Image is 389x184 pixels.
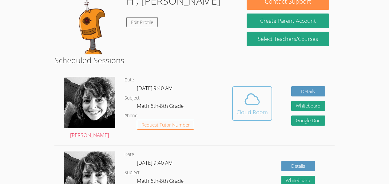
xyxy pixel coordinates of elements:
dd: Math 6th-8th Grade [137,102,185,112]
button: Cloud Room [232,86,272,121]
a: Details [281,161,315,171]
a: Edit Profile [126,17,158,27]
button: Create Parent Account [247,14,329,28]
button: Whiteboard [291,101,325,111]
img: avatar.png [64,77,115,128]
button: Request Tutor Number [137,120,194,130]
dt: Date [125,151,134,159]
dt: Date [125,76,134,84]
div: Cloud Room [236,108,268,116]
h2: Scheduled Sessions [54,54,335,66]
span: [DATE] 9:40 AM [137,84,173,92]
a: [PERSON_NAME] [64,77,115,139]
a: Details [291,86,325,96]
dt: Phone [125,112,137,120]
span: [DATE] 9:40 AM [137,159,173,166]
a: Select Teachers/Courses [247,32,329,46]
dt: Subject [125,94,140,102]
span: Request Tutor Number [141,123,190,127]
dt: Subject [125,169,140,177]
a: Google Doc [291,115,325,126]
